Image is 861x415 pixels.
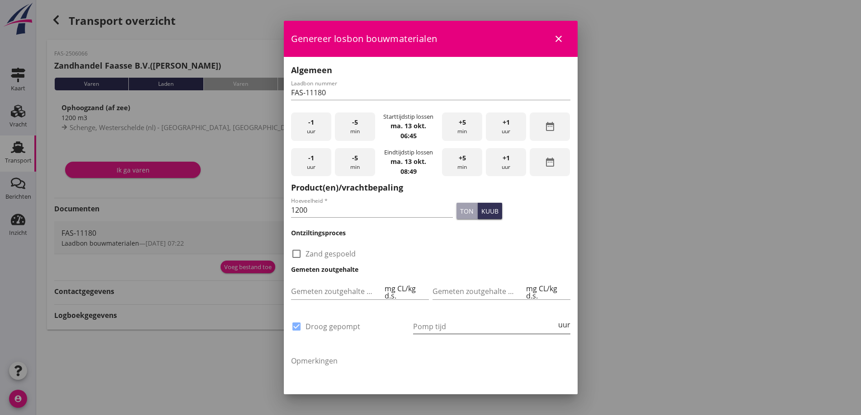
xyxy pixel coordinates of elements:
div: Starttijdstip lossen [383,112,433,121]
span: -1 [308,153,314,163]
button: ton [456,203,478,219]
span: +5 [459,153,466,163]
h2: Algemeen [291,64,570,76]
span: -5 [352,117,358,127]
i: close [553,33,564,44]
div: uur [486,148,526,177]
button: kuub [478,203,502,219]
input: Pomp tijd [413,319,556,334]
input: Laadbon nummer [291,85,570,100]
input: Hoeveelheid * [291,203,453,217]
strong: ma. 13 okt. [391,157,426,166]
div: min [442,148,482,177]
span: +1 [503,117,510,127]
div: Eindtijdstip lossen [384,148,433,157]
span: -5 [352,153,358,163]
h3: Gemeten zoutgehalte [291,265,570,274]
div: uur [291,148,331,177]
div: ton [460,206,474,216]
span: +5 [459,117,466,127]
input: Gemeten zoutgehalte voorbeun [291,284,383,298]
div: Genereer losbon bouwmaterialen [284,21,578,57]
span: +1 [503,153,510,163]
i: date_range [545,121,555,132]
h2: Product(en)/vrachtbepaling [291,182,570,194]
div: uur [486,112,526,141]
input: Gemeten zoutgehalte achterbeun [433,284,525,298]
span: -1 [308,117,314,127]
div: min [335,112,375,141]
label: Droog gepompt [306,322,360,331]
div: min [335,148,375,177]
strong: 08:49 [400,167,417,176]
i: date_range [545,157,555,168]
div: min [442,112,482,141]
strong: 06:45 [400,131,417,140]
div: mg CL/kg d.s. [383,285,428,299]
div: mg CL/kg d.s. [524,285,570,299]
div: uur [556,321,570,328]
div: kuub [481,206,499,216]
textarea: Opmerkingen [291,354,570,401]
label: Zand gespoeld [306,249,356,258]
h3: Ontziltingsproces [291,228,570,238]
div: uur [291,112,331,141]
strong: ma. 13 okt. [391,121,426,130]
